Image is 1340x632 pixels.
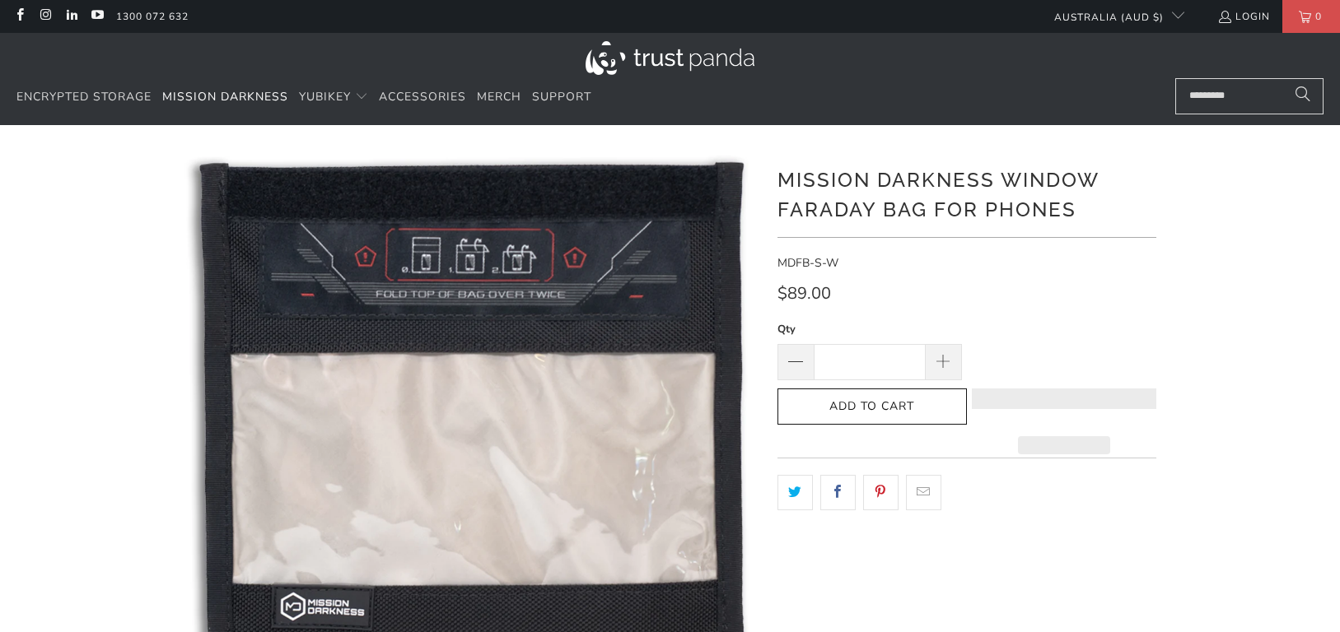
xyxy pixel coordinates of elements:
a: Trust Panda Australia on Facebook [12,10,26,23]
span: Support [532,89,591,105]
span: YubiKey [299,89,351,105]
a: Email this to a friend [906,475,941,509]
span: Encrypted Storage [16,89,152,105]
a: Login [1217,7,1270,26]
a: Trust Panda Australia on YouTube [90,10,104,23]
a: 1300 072 632 [116,7,189,26]
a: Merch [477,78,521,117]
h1: Mission Darkness Window Faraday Bag for Phones [777,162,1156,225]
a: Share this on Facebook [820,475,856,509]
a: Mission Darkness [162,78,288,117]
label: Qty [777,320,962,338]
span: Mission Darkness [162,89,288,105]
a: Encrypted Storage [16,78,152,117]
a: Accessories [379,78,466,117]
summary: YubiKey [299,78,368,117]
span: MDFB-S-W [777,255,838,271]
span: Accessories [379,89,466,105]
span: Add to Cart [795,400,950,414]
img: Trust Panda Australia [586,41,754,75]
a: Support [532,78,591,117]
a: Share this on Pinterest [863,475,899,509]
button: Add to Cart [777,388,967,425]
button: Search [1282,78,1324,114]
nav: Translation missing: en.navigation.header.main_nav [16,78,591,117]
a: Share this on Twitter [777,475,813,509]
a: Trust Panda Australia on LinkedIn [64,10,78,23]
span: Merch [477,89,521,105]
a: Trust Panda Australia on Instagram [38,10,52,23]
input: Search... [1175,78,1324,114]
span: $89.00 [777,282,831,304]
